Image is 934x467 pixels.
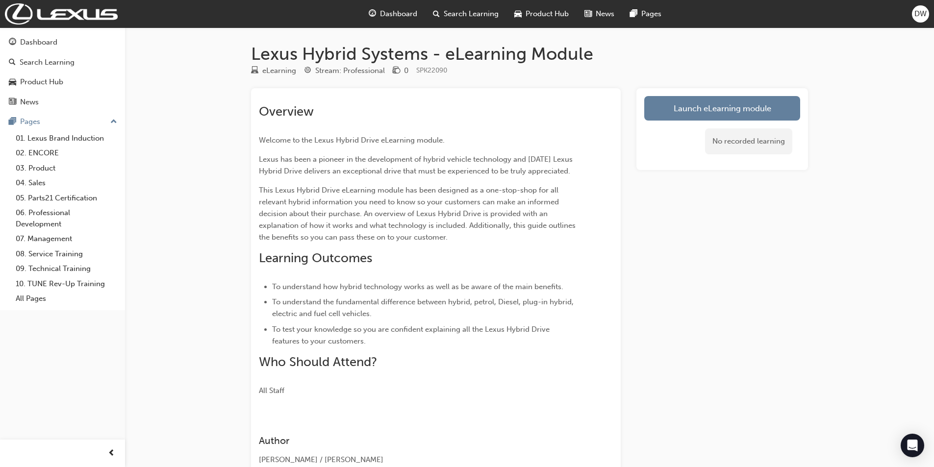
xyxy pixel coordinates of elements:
[259,104,314,119] span: Overview
[259,186,578,242] span: This Lexus Hybrid Drive eLearning module has been designed as a one-stop-shop for all relevant hy...
[433,8,440,20] span: search-icon
[251,43,808,65] h1: Lexus Hybrid Systems - eLearning Module
[369,8,376,20] span: guage-icon
[304,67,311,75] span: target-icon
[259,136,445,145] span: Welcome to the Lexus Hybrid Drive eLearning module.
[9,118,16,126] span: pages-icon
[262,65,296,76] div: eLearning
[4,33,121,51] a: Dashboard
[259,435,578,446] h3: Author
[272,325,552,345] span: To test your knowledge so you are confident explaining all the Lexus Hybrid Drive features to you...
[272,282,563,291] span: To understand how hybrid technology works as well as be aware of the main benefits.
[404,65,408,76] div: 0
[12,291,121,306] a: All Pages
[12,205,121,231] a: 06. Professional Development
[272,297,576,318] span: To understand the fundamental difference between hybrid, petrol, Diesel, plug-in hybrid, electric...
[12,175,121,191] a: 04. Sales
[425,4,506,24] a: search-iconSearch Learning
[4,93,121,111] a: News
[304,65,385,77] div: Stream
[393,67,400,75] span: money-icon
[912,5,929,23] button: DW
[110,116,117,128] span: up-icon
[12,261,121,276] a: 09. Technical Training
[4,31,121,113] button: DashboardSearch LearningProduct HubNews
[315,65,385,76] div: Stream: Professional
[259,250,372,266] span: Learning Outcomes
[4,73,121,91] a: Product Hub
[393,65,408,77] div: Price
[644,96,800,121] a: Launch eLearning module
[4,53,121,72] a: Search Learning
[251,67,258,75] span: learningResourceType_ELEARNING-icon
[12,191,121,206] a: 05. Parts21 Certification
[584,8,592,20] span: news-icon
[577,4,622,24] a: news-iconNews
[901,434,924,457] div: Open Intercom Messenger
[514,8,522,20] span: car-icon
[416,66,447,74] span: Learning resource code
[506,4,577,24] a: car-iconProduct Hub
[4,113,121,131] button: Pages
[9,58,16,67] span: search-icon
[12,276,121,292] a: 10. TUNE Rev-Up Training
[20,37,57,48] div: Dashboard
[12,131,121,146] a: 01. Lexus Brand Induction
[380,8,417,20] span: Dashboard
[12,246,121,262] a: 08. Service Training
[20,97,39,108] div: News
[20,116,40,127] div: Pages
[108,447,115,460] span: prev-icon
[259,386,284,395] span: All Staff
[526,8,569,20] span: Product Hub
[12,231,121,246] a: 07. Management
[9,98,16,107] span: news-icon
[20,57,75,68] div: Search Learning
[444,8,499,20] span: Search Learning
[9,38,16,47] span: guage-icon
[361,4,425,24] a: guage-iconDashboard
[630,8,637,20] span: pages-icon
[5,3,118,25] img: Trak
[20,76,63,88] div: Product Hub
[12,146,121,161] a: 02. ENCORE
[914,8,927,20] span: DW
[9,78,16,87] span: car-icon
[259,155,575,175] span: Lexus has been a pioneer in the development of hybrid vehicle technology and [DATE] Lexus Hybrid ...
[705,128,792,154] div: No recorded learning
[259,454,578,466] div: [PERSON_NAME] / [PERSON_NAME]
[12,161,121,176] a: 03. Product
[596,8,614,20] span: News
[259,354,377,369] span: Who Should Attend?
[251,65,296,77] div: Type
[622,4,669,24] a: pages-iconPages
[641,8,661,20] span: Pages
